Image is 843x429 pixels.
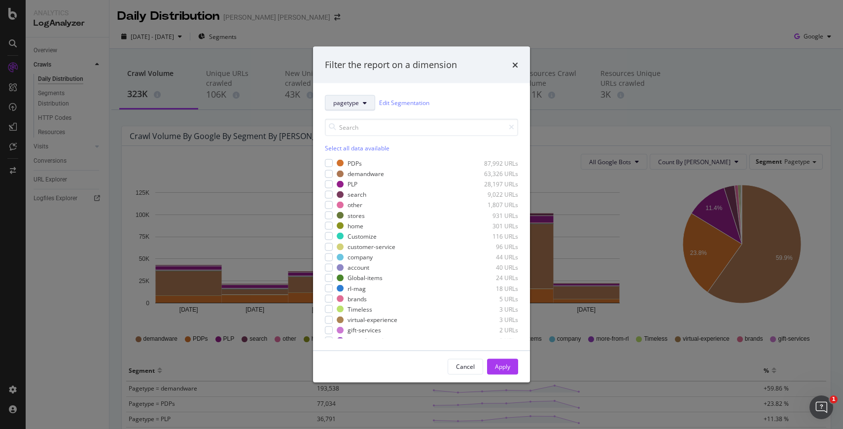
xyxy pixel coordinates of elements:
div: search [348,190,366,199]
div: Customize [348,232,377,240]
div: 3 URLs [470,305,518,313]
div: gift-services [348,326,381,334]
div: 63,326 URLs [470,170,518,178]
div: 5 URLs [470,294,518,303]
div: 87,992 URLs [470,159,518,167]
button: Apply [487,358,518,374]
div: Select all data available [325,143,518,152]
div: 3 URLs [470,316,518,324]
div: 40 URLs [470,263,518,272]
iframe: Intercom live chat [809,395,833,419]
div: home [348,221,363,230]
div: stores [348,211,365,219]
div: demandware [348,170,384,178]
div: 96 URLs [470,243,518,251]
div: 28,197 URLs [470,180,518,188]
div: brands [348,294,367,303]
div: more-from-rl [348,336,384,345]
div: Global-items [348,274,383,282]
span: pagetype [333,99,359,107]
div: customer-service [348,243,395,251]
div: modal [313,47,530,383]
div: other [348,201,362,209]
div: Timeless [348,305,372,313]
div: Filter the report on a dimension [325,59,457,71]
div: 18 URLs [470,284,518,292]
button: pagetype [325,95,375,110]
div: 931 URLs [470,211,518,219]
button: Cancel [448,358,483,374]
div: 2 URLs [470,326,518,334]
div: Cancel [456,362,475,371]
a: Edit Segmentation [379,98,429,108]
div: account [348,263,369,272]
span: 1 [830,395,838,403]
div: virtual-experience [348,316,397,324]
div: 9,022 URLs [470,190,518,199]
div: PLP [348,180,357,188]
div: 2 URLs [470,336,518,345]
div: Apply [495,362,510,371]
div: 44 URLs [470,253,518,261]
div: rl-mag [348,284,366,292]
div: PDPs [348,159,362,167]
div: 1,807 URLs [470,201,518,209]
div: company [348,253,373,261]
div: 301 URLs [470,221,518,230]
div: times [512,59,518,71]
input: Search [325,118,518,136]
div: 24 URLs [470,274,518,282]
div: 116 URLs [470,232,518,240]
